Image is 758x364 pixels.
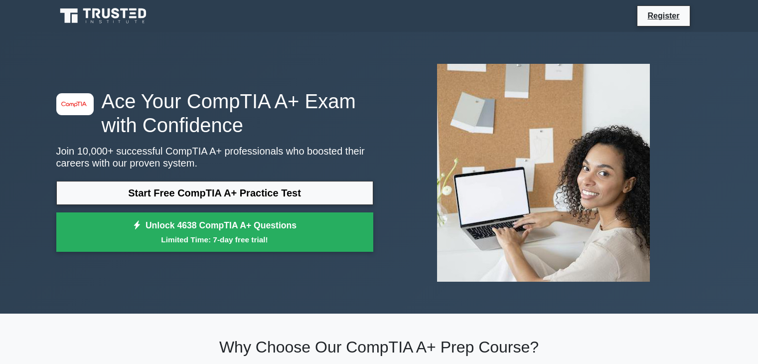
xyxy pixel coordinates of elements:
h1: Ace Your CompTIA A+ Exam with Confidence [56,89,373,137]
p: Join 10,000+ successful CompTIA A+ professionals who boosted their careers with our proven system. [56,145,373,169]
h2: Why Choose Our CompTIA A+ Prep Course? [56,338,702,357]
a: Start Free CompTIA A+ Practice Test [56,181,373,205]
a: Unlock 4638 CompTIA A+ QuestionsLimited Time: 7-day free trial! [56,212,373,252]
small: Limited Time: 7-day free trial! [69,234,361,245]
a: Register [641,9,685,22]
